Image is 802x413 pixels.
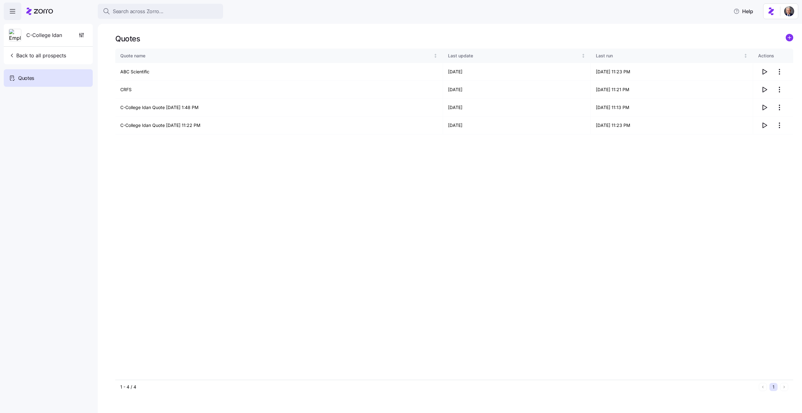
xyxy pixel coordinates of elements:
[113,8,164,15] span: Search across Zorro...
[115,117,443,134] td: C-College Idan Quote [DATE] 11:22 PM
[448,52,580,59] div: Last update
[120,384,756,390] div: 1 - 4 / 4
[98,4,223,19] button: Search across Zorro...
[26,31,62,39] span: C-College Idan
[758,52,788,59] div: Actions
[18,74,34,82] span: Quotes
[780,383,788,391] button: Next page
[120,52,432,59] div: Quote name
[786,34,793,41] svg: add icon
[443,99,591,117] td: [DATE]
[443,117,591,134] td: [DATE]
[784,6,794,16] img: 1dcb4e5d-e04d-4770-96a8-8d8f6ece5bdc-1719926415027.jpeg
[591,63,753,81] td: [DATE] 11:23 PM
[115,81,443,99] td: CRFS
[4,69,93,87] a: Quotes
[591,81,753,99] td: [DATE] 11:21 PM
[115,34,140,44] h1: Quotes
[591,99,753,117] td: [DATE] 11:13 PM
[733,8,753,15] span: Help
[443,81,591,99] td: [DATE]
[9,29,21,42] img: Employer logo
[115,49,443,63] th: Quote nameNot sorted
[115,63,443,81] td: ABC Scientific
[743,54,748,58] div: Not sorted
[728,5,758,18] button: Help
[581,54,586,58] div: Not sorted
[6,49,69,62] button: Back to all prospects
[443,49,591,63] th: Last updateNot sorted
[443,63,591,81] td: [DATE]
[115,99,443,117] td: C-College Idan Quote [DATE] 1:48 PM
[9,52,66,59] span: Back to all prospects
[591,49,753,63] th: Last runNot sorted
[433,54,438,58] div: Not sorted
[769,383,778,391] button: 1
[786,34,793,44] a: add icon
[596,52,742,59] div: Last run
[759,383,767,391] button: Previous page
[591,117,753,134] td: [DATE] 11:23 PM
